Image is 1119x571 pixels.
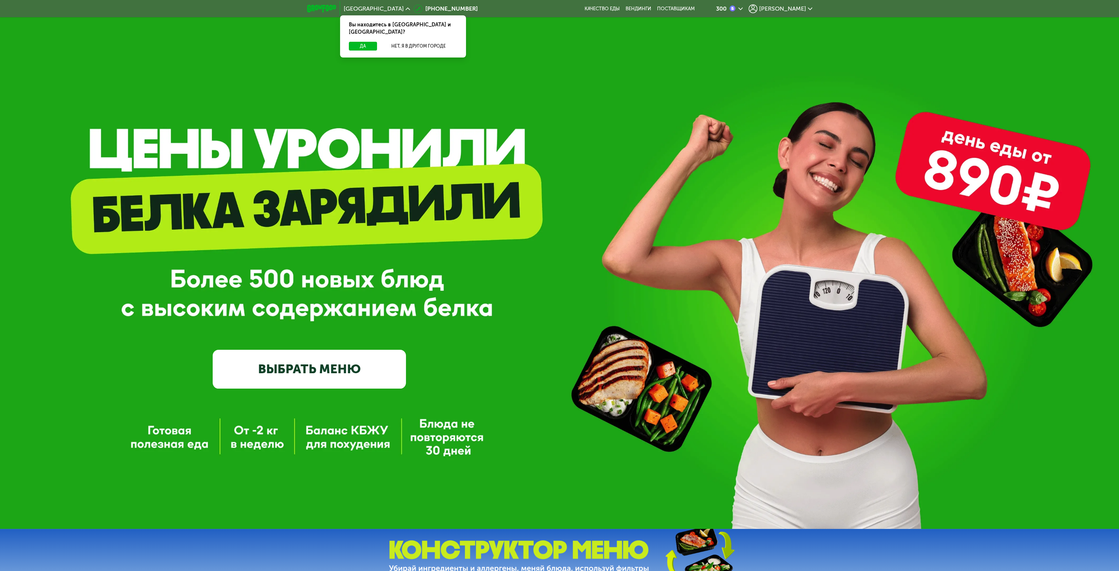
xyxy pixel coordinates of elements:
span: [GEOGRAPHIC_DATA] [344,6,404,12]
a: [PHONE_NUMBER] [414,4,478,13]
a: ВЫБРАТЬ МЕНЮ [213,350,406,389]
div: 300 [716,6,727,12]
a: Качество еды [585,6,620,12]
span: [PERSON_NAME] [759,6,806,12]
div: поставщикам [657,6,695,12]
a: Вендинги [626,6,651,12]
button: Да [349,42,377,51]
div: Вы находитесь в [GEOGRAPHIC_DATA] и [GEOGRAPHIC_DATA]? [340,15,466,42]
button: Нет, я в другом городе [380,42,457,51]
